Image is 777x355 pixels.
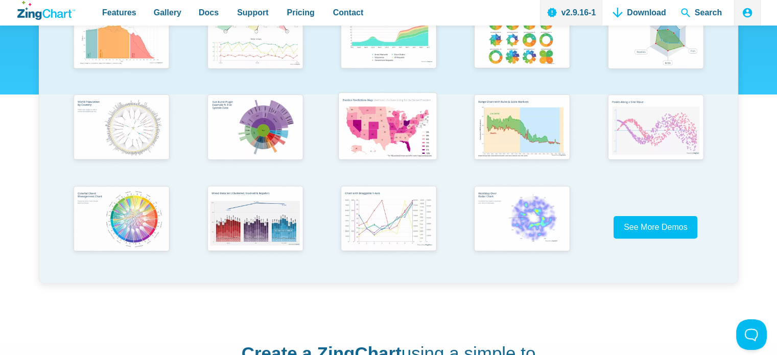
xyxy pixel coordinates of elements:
[333,88,442,167] img: Election Predictions Map
[188,90,321,182] a: Sun Burst Plugin Example ft. File System Data
[455,90,588,182] a: Range Chart with Rultes & Scale Markers
[322,182,455,273] a: Chart with Draggable Y-Axis
[736,319,767,350] iframe: Toggle Customer Support
[335,182,442,258] img: Chart with Draggable Y-Axis
[154,6,181,19] span: Gallery
[102,6,136,19] span: Features
[17,1,75,20] a: ZingChart Logo. Click to return to the homepage
[55,90,188,182] a: World Population by Country
[188,182,321,273] a: Mixed Data Set (Clustered, Stacked, and Regular)
[68,182,175,258] img: Colorful Chord Management Chart
[589,90,722,182] a: Points Along a Sine Wave
[468,90,575,167] img: Range Chart with Rultes & Scale Markers
[237,6,268,19] span: Support
[202,90,309,167] img: Sun Burst Plugin Example ft. File System Data
[199,6,219,19] span: Docs
[468,182,575,258] img: Heatmap Over Radar Chart
[287,6,314,19] span: Pricing
[614,216,698,238] a: See More Demos
[322,90,455,182] a: Election Predictions Map
[68,90,175,167] img: World Population by Country
[602,90,709,167] img: Points Along a Sine Wave
[55,182,188,273] a: Colorful Chord Management Chart
[624,223,688,231] span: See More Demos
[333,6,364,19] span: Contact
[455,182,588,273] a: Heatmap Over Radar Chart
[202,182,309,258] img: Mixed Data Set (Clustered, Stacked, and Regular)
